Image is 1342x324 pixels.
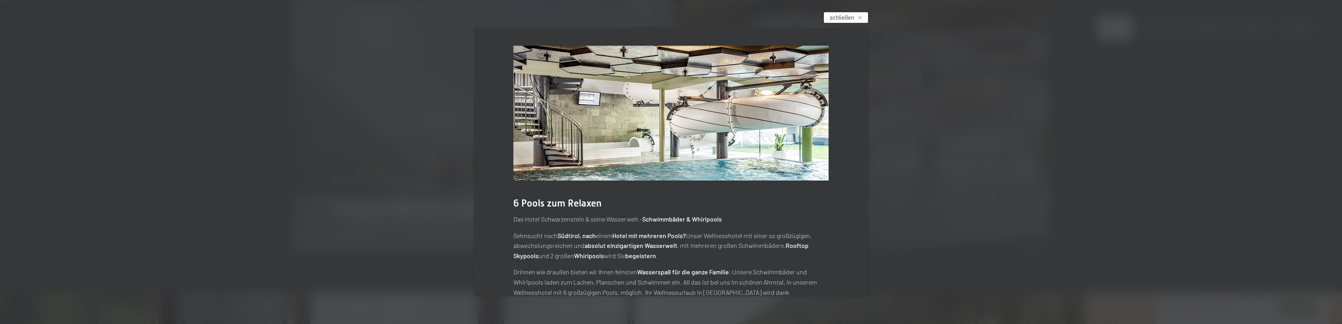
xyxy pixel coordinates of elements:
[574,252,604,259] strong: Whirlpools
[513,197,602,209] span: 6 Pools zum Relaxen
[625,252,656,259] strong: begeistern
[637,268,729,276] strong: Wasserspaß für die ganze Familie
[642,215,722,223] strong: Schwimmbäder & Whirlpools
[585,242,677,249] strong: absolut einzigartigen Wasserwelt
[513,46,829,181] img: Urlaub - Schwimmbad - Sprudelbänke - Babybecken uvw.
[612,232,686,239] strong: Hotel mit mehreren Pools?
[513,267,829,317] p: Drinnen wie draußen bieten wir Ihnen feinsten : Unsere Schwimmbäder und Whirlpools laden zum Lach...
[558,232,596,239] strong: Südtirol, nach
[513,231,829,261] p: Sehnsucht nach einem Unser Wellnesshotel mit einer so großzügigen, abwechslungsreichen und , mit ...
[513,242,809,259] strong: Rooftop Skypools
[830,13,854,22] span: schließen
[513,214,829,224] p: Das Hotel Schwarzenstein & seine Wasserwelt –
